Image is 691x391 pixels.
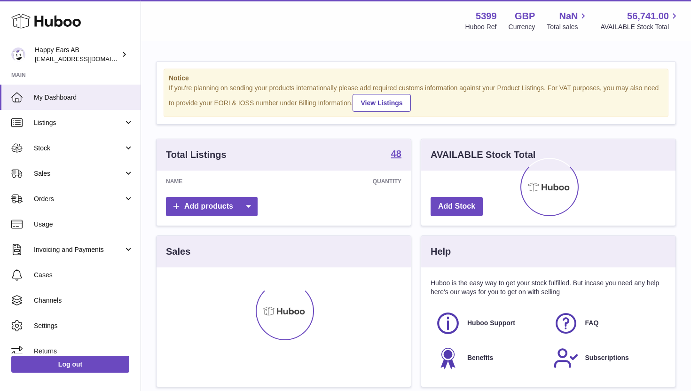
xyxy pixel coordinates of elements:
strong: 48 [391,149,401,158]
strong: Notice [169,74,663,83]
span: Orders [34,195,124,203]
span: 56,741.00 [627,10,669,23]
span: Cases [34,271,133,280]
span: Sales [34,169,124,178]
a: Log out [11,356,129,373]
a: Add products [166,197,258,216]
span: Huboo Support [467,319,515,328]
a: Add Stock [431,197,483,216]
div: Happy Ears AB [35,46,119,63]
span: Returns [34,347,133,356]
th: Quantity [265,171,411,192]
span: Settings [34,321,133,330]
a: FAQ [553,311,662,336]
h3: AVAILABLE Stock Total [431,149,535,161]
img: 3pl@happyearsearplugs.com [11,47,25,62]
h3: Sales [166,245,190,258]
div: Currency [509,23,535,31]
span: FAQ [585,319,599,328]
a: 48 [391,149,401,160]
span: [EMAIL_ADDRESS][DOMAIN_NAME] [35,55,138,63]
p: Huboo is the easy way to get your stock fulfilled. But incase you need any help here's our ways f... [431,279,666,297]
div: Huboo Ref [465,23,497,31]
a: Subscriptions [553,345,662,371]
h3: Help [431,245,451,258]
span: Total sales [547,23,589,31]
span: Subscriptions [585,353,629,362]
span: AVAILABLE Stock Total [600,23,680,31]
span: Usage [34,220,133,229]
a: NaN Total sales [547,10,589,31]
span: Listings [34,118,124,127]
h3: Total Listings [166,149,227,161]
a: View Listings [353,94,410,112]
th: Name [157,171,265,192]
a: Huboo Support [435,311,544,336]
strong: GBP [515,10,535,23]
span: NaN [559,10,578,23]
strong: 5399 [476,10,497,23]
span: My Dashboard [34,93,133,102]
a: Benefits [435,345,544,371]
span: Channels [34,296,133,305]
span: Invoicing and Payments [34,245,124,254]
span: Benefits [467,353,493,362]
div: If you're planning on sending your products internationally please add required customs informati... [169,84,663,112]
span: Stock [34,144,124,153]
a: 56,741.00 AVAILABLE Stock Total [600,10,680,31]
